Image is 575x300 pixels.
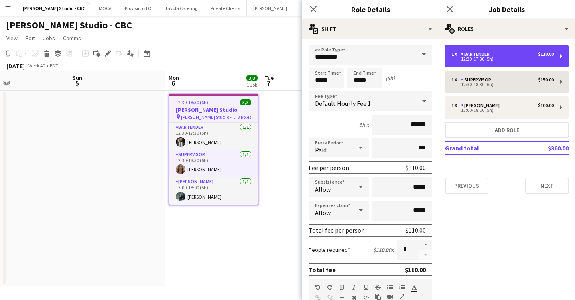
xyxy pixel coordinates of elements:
button: Underline [363,284,369,290]
td: $360.00 [521,142,569,154]
span: Edit [26,34,35,42]
div: 1 Job [247,82,257,88]
button: ProvisionsTO [118,0,158,16]
div: Roles [439,19,575,39]
span: 12:30-18:30 (6h) [176,99,208,105]
div: [PERSON_NAME] [461,103,503,108]
div: 12:30-18:30 (6h) [451,83,554,87]
button: Paste as plain text [375,294,381,300]
button: Next [525,178,569,194]
label: People required [309,246,350,253]
button: Insert video [387,294,393,300]
span: Tue [264,74,274,81]
div: 1 x [451,77,461,83]
div: 5h x [359,121,369,128]
span: Default Hourly Fee 1 [315,99,371,107]
span: Mon [169,74,179,81]
button: [PERSON_NAME] [247,0,294,16]
button: Ordered List [399,284,405,290]
div: $110.00 [538,51,554,57]
button: Text Color [411,284,417,290]
div: Total fee [309,266,336,274]
div: 13:00-18:00 (5h) [451,108,554,112]
span: 7 [263,79,274,88]
h3: Job Details [439,4,575,14]
div: 1 x [451,103,461,108]
div: $100.00 [538,103,554,108]
div: [DATE] [6,62,25,70]
button: Increase [419,240,432,250]
div: Supervisor [461,77,494,83]
button: Unordered List [387,284,393,290]
button: Undo [315,284,321,290]
h3: Role Details [302,4,439,14]
h3: [PERSON_NAME] Studio [169,106,258,114]
button: Italic [351,284,357,290]
button: Add role [445,122,569,138]
button: Bold [339,284,345,290]
span: 3 Roles [238,114,251,120]
a: Comms [60,33,84,43]
div: Bartender [461,51,493,57]
app-card-role: Bartender1/112:30-17:30 (5h)[PERSON_NAME] [169,123,258,150]
app-card-role: Supervisor1/112:30-18:30 (6h)[PERSON_NAME] [169,150,258,177]
span: Week 40 [26,63,47,69]
span: Allow [315,209,331,217]
button: Strikethrough [375,284,381,290]
div: $110.00 [406,226,426,234]
span: 3/3 [240,99,251,105]
div: (5h) [386,75,395,82]
div: Shift [302,19,439,39]
span: View [6,34,18,42]
span: Allow [315,185,331,193]
span: [PERSON_NAME] Studio - CBC [181,114,238,120]
span: 5 [71,79,82,88]
button: Tavola Catering [158,0,204,16]
button: MOCA [92,0,118,16]
div: Total fee per person [309,226,365,234]
span: Paid [315,146,327,154]
div: 1 x [451,51,461,57]
div: $110.00 [406,164,426,172]
h1: [PERSON_NAME] Studio - CBC [6,19,132,31]
button: Redo [327,284,333,290]
div: $110.00 x [373,246,394,253]
div: $150.00 [538,77,554,83]
a: Jobs [40,33,58,43]
div: 12:30-17:30 (5h) [451,57,554,61]
span: 6 [167,79,179,88]
button: [PERSON_NAME] Studio - CBC [16,0,92,16]
button: Private Clients [204,0,247,16]
button: Previous [445,178,488,194]
a: Edit [22,33,38,43]
button: Fullscreen [399,294,405,300]
div: Fee per person [309,164,349,172]
span: 3/3 [246,75,258,81]
td: Grand total [445,142,521,154]
div: $110.00 [405,266,426,274]
app-job-card: 12:30-18:30 (6h)3/3[PERSON_NAME] Studio [PERSON_NAME] Studio - CBC3 RolesBartender1/112:30-17:30 ... [169,94,258,205]
div: EDT [50,63,58,69]
span: Jobs [43,34,55,42]
span: Sun [73,74,82,81]
span: Comms [63,34,81,42]
app-card-role: [PERSON_NAME]1/113:00-18:00 (5h)[PERSON_NAME] [169,177,258,205]
a: View [3,33,21,43]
